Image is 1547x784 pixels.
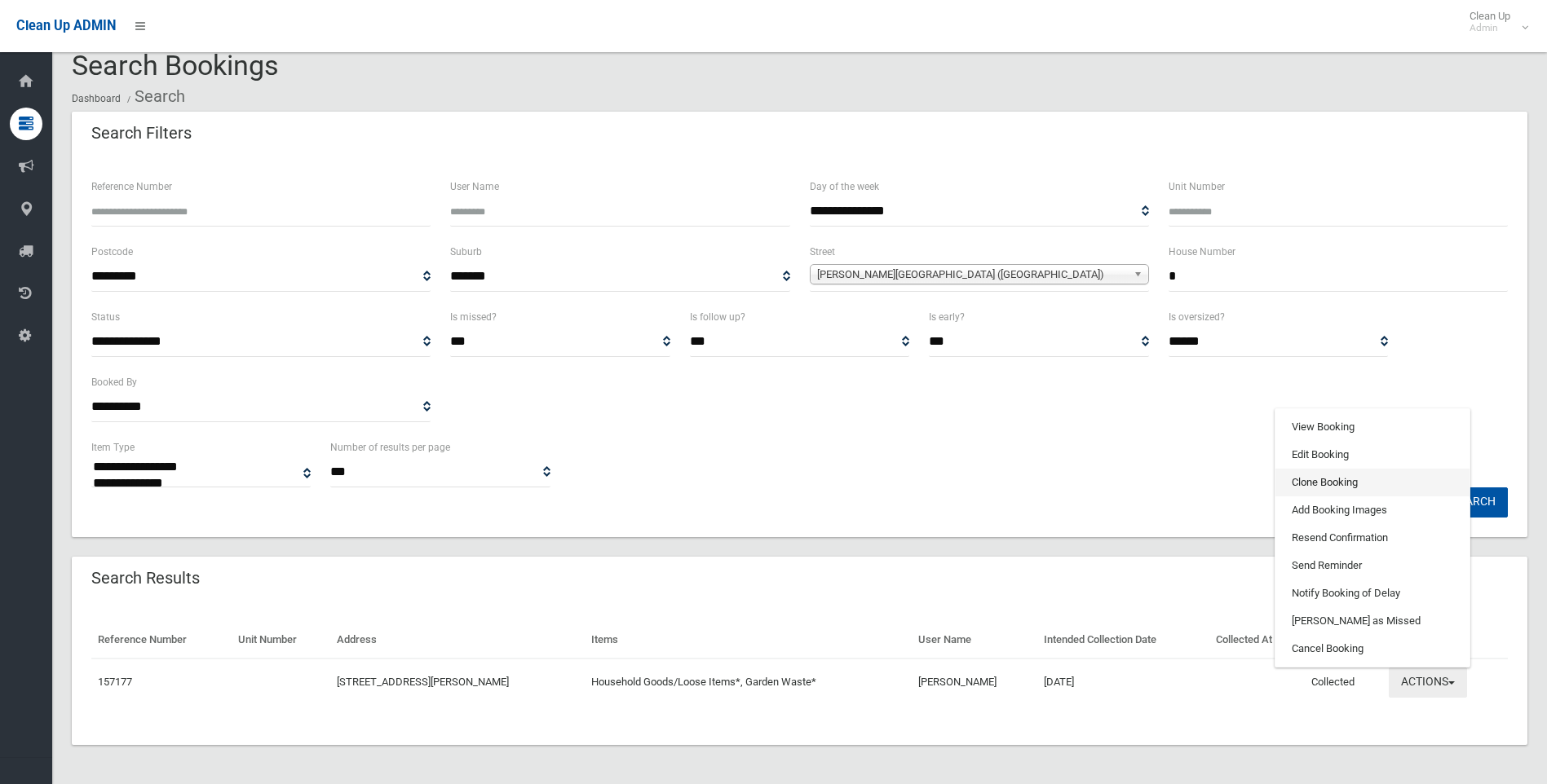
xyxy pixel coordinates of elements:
[912,622,1037,658] th: User Name
[123,81,185,112] li: Search
[1389,667,1467,698] button: Actions
[1169,243,1235,261] label: House Number
[232,622,330,658] th: Unit Number
[1275,413,1470,441] a: View Booking
[912,658,1037,706] td: [PERSON_NAME]
[98,676,132,688] a: 157177
[1275,524,1470,552] a: Resend Confirmation
[1275,552,1470,579] a: Send Reminder
[450,178,499,196] label: User Name
[929,308,965,326] label: Is early?
[450,308,497,326] label: Is missed?
[1169,178,1225,196] label: Unit Number
[1037,658,1210,706] td: [DATE]
[91,622,232,658] th: Reference Number
[1275,635,1470,663] a: Cancel Booking
[1037,622,1210,658] th: Intended Collection Date
[72,49,279,81] span: Search Bookings
[1275,496,1470,524] a: Add Booking Images
[1275,441,1470,469] a: Edit Booking
[72,562,219,594] header: Search Results
[337,676,509,688] a: [STREET_ADDRESS][PERSON_NAME]
[585,658,912,706] td: Household Goods/Loose Items*, Garden Waste*
[1275,607,1470,635] a: [PERSON_NAME] as Missed
[91,243,133,261] label: Postcode
[330,438,450,456] label: Number of results per page
[91,308,120,326] label: Status
[450,243,482,261] label: Suburb
[1305,658,1382,706] td: Collected
[1461,10,1527,34] span: Clean Up
[585,622,912,658] th: Items
[1440,487,1508,518] button: Search
[91,373,137,391] label: Booked By
[91,438,135,456] label: Item Type
[690,308,745,326] label: Is follow up?
[1275,469,1470,496] a: Clone Booking
[330,622,585,658] th: Address
[1169,308,1225,326] label: Is oversized?
[817,265,1127,284] span: [PERSON_NAME][GEOGRAPHIC_DATA] ([GEOGRAPHIC_DATA])
[72,117,211,149] header: Search Filters
[810,243,835,261] label: Street
[1275,579,1470,607] a: Notify Booking of Delay
[72,93,121,104] a: Dashboard
[810,178,879,196] label: Day of the week
[1470,22,1510,34] small: Admin
[16,18,116,33] span: Clean Up ADMIN
[1209,622,1305,658] th: Collected At
[91,178,172,196] label: Reference Number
